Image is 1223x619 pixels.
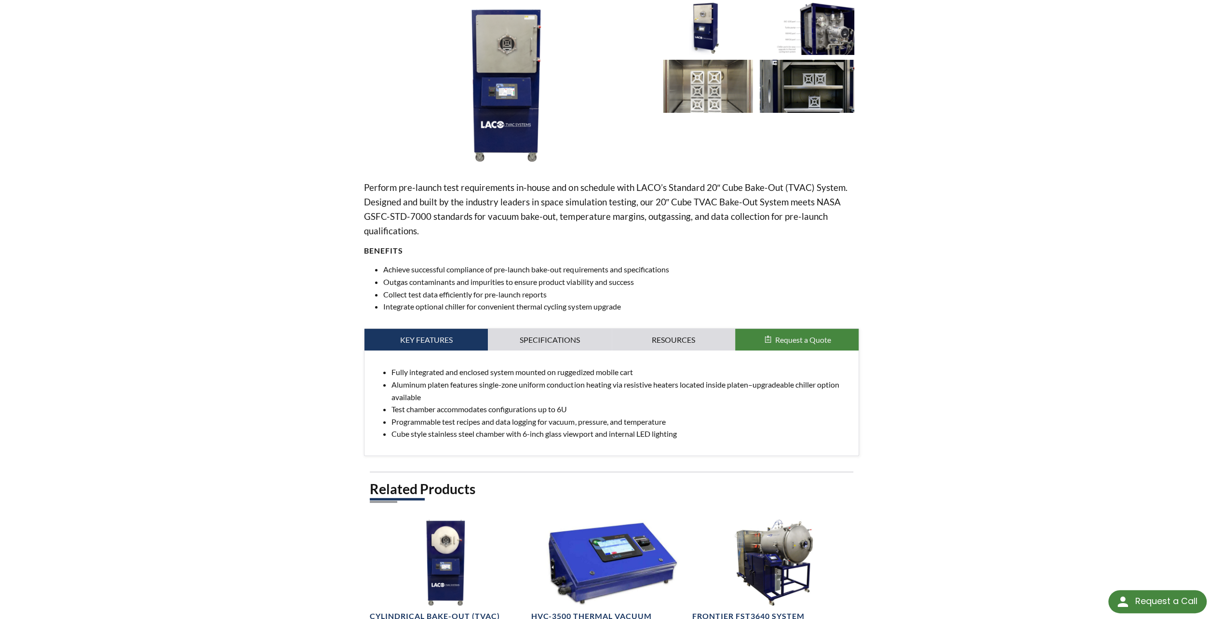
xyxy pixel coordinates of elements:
[391,378,850,403] li: Aluminum platen features single-zone uniform conduction heating via resistive heaters located ins...
[364,329,488,351] a: Key Features
[1115,594,1130,609] img: round button
[661,2,755,55] img: Cube TVAC Bake-Out System, angled view
[383,276,859,288] li: Outgas contaminants and impurities to ensure product viability and success
[391,416,850,428] li: Programmable test recipes and data logging for vacuum, pressure, and temperature
[735,329,859,351] button: Request a Quote
[364,2,653,165] img: Cube TVAC Bake-Out System, front view
[1135,590,1197,612] div: Request a Call
[760,2,854,55] img: Cube TVAC Bake-Out System, rear view
[391,403,850,416] li: Test chamber accommodates configurations up to 6U
[760,60,854,112] img: Cube TVAC Bake-Out System Product On Two Shelves image
[661,60,755,112] img: Close-up view of large cube vacuum chamber for TVAC system with six CubeSats inside
[488,329,611,351] a: Specifications
[364,180,859,238] p: Perform pre-launch test requirements in-house and on schedule with LACO’s Standard 20″ Cube Bake-...
[383,263,859,276] li: Achieve successful compliance of pre-launch bake-out requirements and specifications
[1108,590,1207,613] div: Request a Call
[391,366,850,378] li: Fully integrated and enclosed system mounted on ruggedized mobile cart
[383,300,859,313] li: Integrate optional chiller for convenient thermal cycling system upgrade
[391,428,850,440] li: Cube style stainless steel chamber with 6-inch glass viewport and internal LED lighting
[383,288,859,301] li: Collect test data efficiently for pre-launch reports
[612,329,735,351] a: Resources
[775,335,831,344] span: Request a Quote
[370,480,853,498] h2: Related Products
[364,246,859,256] h4: BENEFITS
